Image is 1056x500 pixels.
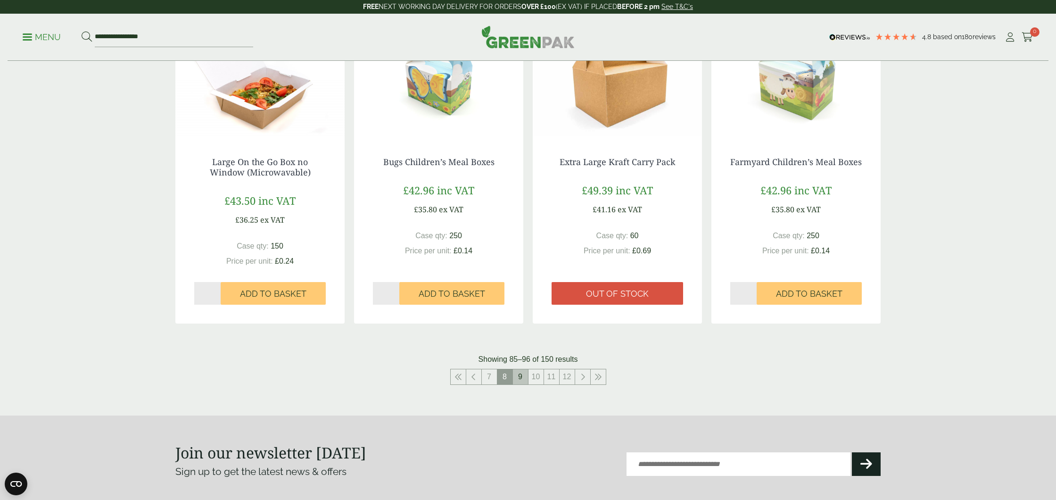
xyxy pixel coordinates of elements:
a: 7 [482,369,497,384]
img: GreenPak Supplies [481,25,575,48]
button: Add to Basket [757,282,862,305]
span: Case qty: [237,242,269,250]
span: £36.25 [235,215,258,225]
span: Price per unit: [762,247,809,255]
img: REVIEWS.io [829,34,870,41]
span: inc VAT [616,183,653,197]
span: 250 [807,232,819,240]
p: Menu [23,32,61,43]
span: £0.24 [275,257,294,265]
span: Price per unit: [584,247,630,255]
span: ex VAT [260,215,285,225]
span: Add to Basket [776,289,842,299]
img: Bug Childrens Meal Box [354,20,523,138]
a: Large On the Go Box no Window (Microwavable) [210,156,311,178]
a: Out of stock [552,282,683,305]
span: £43.50 [224,193,256,208]
img: IMG_5980 (Large) [533,20,702,138]
span: Add to Basket [419,289,485,299]
span: 250 [449,232,462,240]
strong: Join our newsletter [DATE] [175,442,366,463]
span: £42.96 [403,183,434,197]
span: £49.39 [582,183,613,197]
button: Add to Basket [399,282,504,305]
span: ex VAT [618,204,642,215]
a: Menu [23,32,61,41]
span: Case qty: [415,232,447,240]
a: 0 [1022,30,1033,44]
span: reviews [973,33,996,41]
i: My Account [1004,33,1016,42]
span: £35.80 [771,204,794,215]
span: inc VAT [437,183,474,197]
strong: FREE [363,3,379,10]
span: 4.8 [922,33,933,41]
a: Extra Large Kraft Carry Pack [560,156,676,167]
span: Price per unit: [405,247,452,255]
a: Bugs Children’s Meal Boxes [383,156,495,167]
span: Add to Basket [240,289,306,299]
button: Add to Basket [221,282,326,305]
span: 180 [962,33,973,41]
i: Cart [1022,33,1033,42]
span: Based on [933,33,962,41]
span: inc VAT [794,183,832,197]
span: £0.69 [632,247,651,255]
span: 8 [497,369,512,384]
p: Sign up to get the latest news & offers [175,464,493,479]
a: 9 [513,369,528,384]
span: 60 [630,232,639,240]
span: Out of stock [586,289,649,299]
img: Farmyard Childrens Meal Box [711,20,881,138]
span: ex VAT [796,204,821,215]
span: ex VAT [439,204,463,215]
a: 11 [544,369,559,384]
span: £42.96 [760,183,792,197]
span: Case qty: [596,232,628,240]
a: Farmyard Children’s Meal Boxes [730,156,862,167]
span: Price per unit: [226,257,273,265]
img: 28 LGE Food to Go NoWin Food [175,20,345,138]
span: Case qty: [773,232,805,240]
span: £0.14 [811,247,830,255]
a: 12 [560,369,575,384]
p: Showing 85–96 of 150 results [478,354,578,365]
strong: BEFORE 2 pm [617,3,660,10]
a: See T&C's [661,3,693,10]
button: Open CMP widget [5,473,27,495]
div: 4.78 Stars [875,33,917,41]
span: inc VAT [258,193,296,208]
span: £41.16 [593,204,616,215]
span: 150 [271,242,283,250]
span: £35.80 [414,204,437,215]
strong: OVER £100 [521,3,556,10]
span: £0.14 [454,247,472,255]
span: 0 [1030,27,1039,37]
a: 10 [528,369,544,384]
